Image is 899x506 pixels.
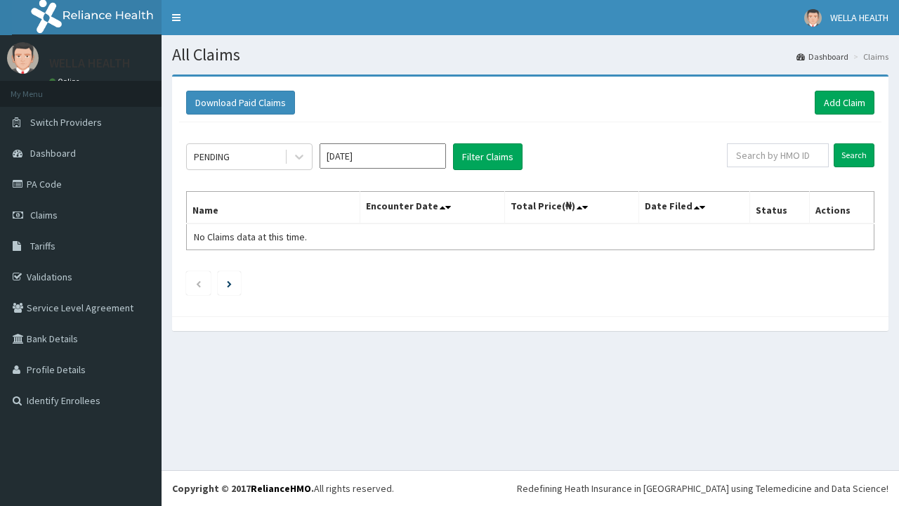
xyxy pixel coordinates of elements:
[796,51,848,63] a: Dashboard
[186,91,295,115] button: Download Paid Claims
[30,209,58,221] span: Claims
[638,192,749,224] th: Date Filed
[49,57,131,70] p: WELLA HEALTH
[850,51,888,63] li: Claims
[49,77,83,86] a: Online
[727,143,829,167] input: Search by HMO ID
[815,91,874,115] a: Add Claim
[227,277,232,290] a: Next page
[804,9,822,27] img: User Image
[172,482,314,495] strong: Copyright © 2017 .
[749,192,809,224] th: Status
[517,481,888,495] div: Redefining Heath Insurance in [GEOGRAPHIC_DATA] using Telemedicine and Data Science!
[162,470,899,506] footer: All rights reserved.
[195,277,202,290] a: Previous page
[194,231,307,243] span: No Claims data at this time.
[320,143,446,169] input: Select Month and Year
[7,42,39,74] img: User Image
[453,143,523,170] button: Filter Claims
[187,192,360,224] th: Name
[30,147,76,160] span: Dashboard
[504,192,638,224] th: Total Price(₦)
[251,482,311,495] a: RelianceHMO
[30,240,55,252] span: Tariffs
[834,143,874,167] input: Search
[830,11,888,24] span: WELLA HEALTH
[809,192,874,224] th: Actions
[30,116,102,129] span: Switch Providers
[172,46,888,64] h1: All Claims
[194,150,230,164] div: PENDING
[360,192,504,224] th: Encounter Date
